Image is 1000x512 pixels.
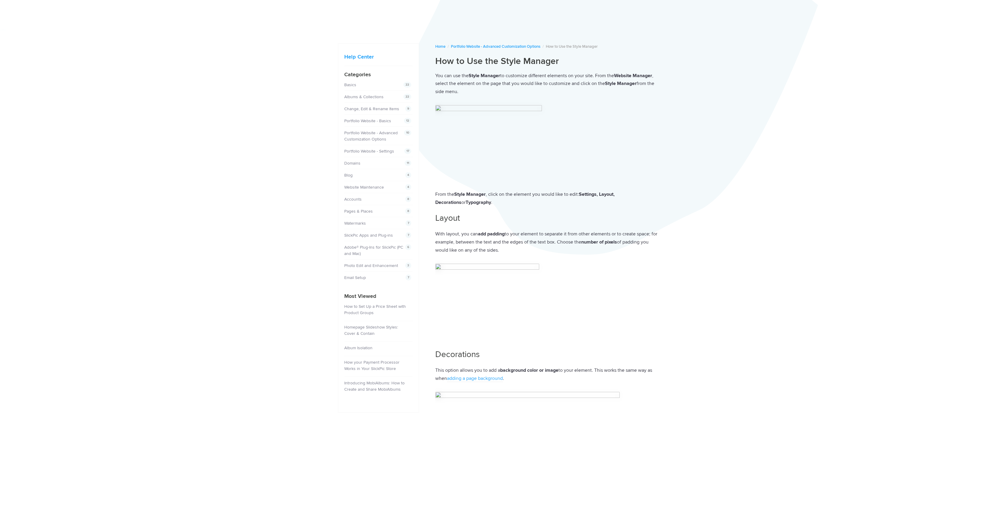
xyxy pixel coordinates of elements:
[435,212,662,224] h2: Layout
[344,360,400,371] a: How your Payment Processor Works in Your SlickPic Store
[614,73,652,79] strong: Website Manager
[435,72,662,96] p: You can use the to customize different elements on your site. From the , select the element on th...
[447,375,503,382] a: adding a page background
[405,196,411,202] span: 8
[403,94,411,100] span: 22
[435,190,662,206] p: From the , click on the element you would like to edit: or .
[344,245,403,256] a: Adobe® Plug-Ins for SlickPic (PC and Mac)
[344,292,413,300] h4: Most Viewed
[406,274,411,280] span: 7
[406,232,411,238] span: 7
[469,73,500,79] strong: Style Manager
[344,53,374,60] a: Help Center
[344,149,394,154] a: Portfolio Website - Settings
[344,304,406,315] a: How to Set Up a Price Sheet with Product Groups
[406,220,411,226] span: 7
[405,184,411,190] span: 4
[344,118,391,123] a: Portfolio Website - Basics
[451,44,540,49] a: Portfolio Website - Advanced Customization Options
[405,208,411,214] span: 8
[435,230,662,254] p: With layout, you can to your element to separate it from other elements or to create space; for e...
[581,239,617,245] strong: number of pixels
[448,44,449,49] span: /
[344,106,399,111] a: Change, Edit & Rename Items
[344,130,398,142] a: Portfolio Website - Advanced Customization Options
[344,82,356,87] a: Basics
[478,231,505,237] strong: add padding
[404,148,411,154] span: 17
[344,94,384,99] a: Albums & Collections
[344,345,372,350] a: Album Isolation
[454,191,486,197] strong: Style Manager
[405,160,411,166] span: 11
[435,191,615,205] strong: Settings, Layout, Decorations
[405,172,411,178] span: 4
[344,275,366,280] a: Email Setup
[543,44,544,49] span: /
[344,197,362,202] a: Accounts
[546,44,598,49] span: How to Use the Style Manager
[344,380,405,392] a: Introducing MobiAlbums: How to Create and Share MobiAlbums
[344,71,413,79] h4: Categories
[344,263,398,268] a: Photo Edit and Enhancement
[500,367,558,373] strong: background color or image
[403,82,411,88] span: 22
[605,80,637,86] strong: Style Manager
[344,209,373,214] a: Pages & Places
[435,366,662,382] p: This option allows you to add a to your element. This works the same way as when .
[344,173,353,178] a: Blog
[344,221,366,226] a: Watermarks
[405,244,411,250] span: 6
[344,185,384,190] a: Website Maintenance
[344,161,360,166] a: Domains
[405,106,411,112] span: 9
[435,56,662,67] h1: How to Use the Style Manager
[404,130,411,136] span: 10
[435,349,662,360] h2: Decorations
[435,44,445,49] a: Home
[344,325,398,336] a: Homepage Slideshow Styles: Cover & Contain
[405,262,411,268] span: 3
[404,118,411,124] span: 12
[344,233,393,238] a: SlickPic Apps and Plug-ins
[466,199,491,205] strong: Typography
